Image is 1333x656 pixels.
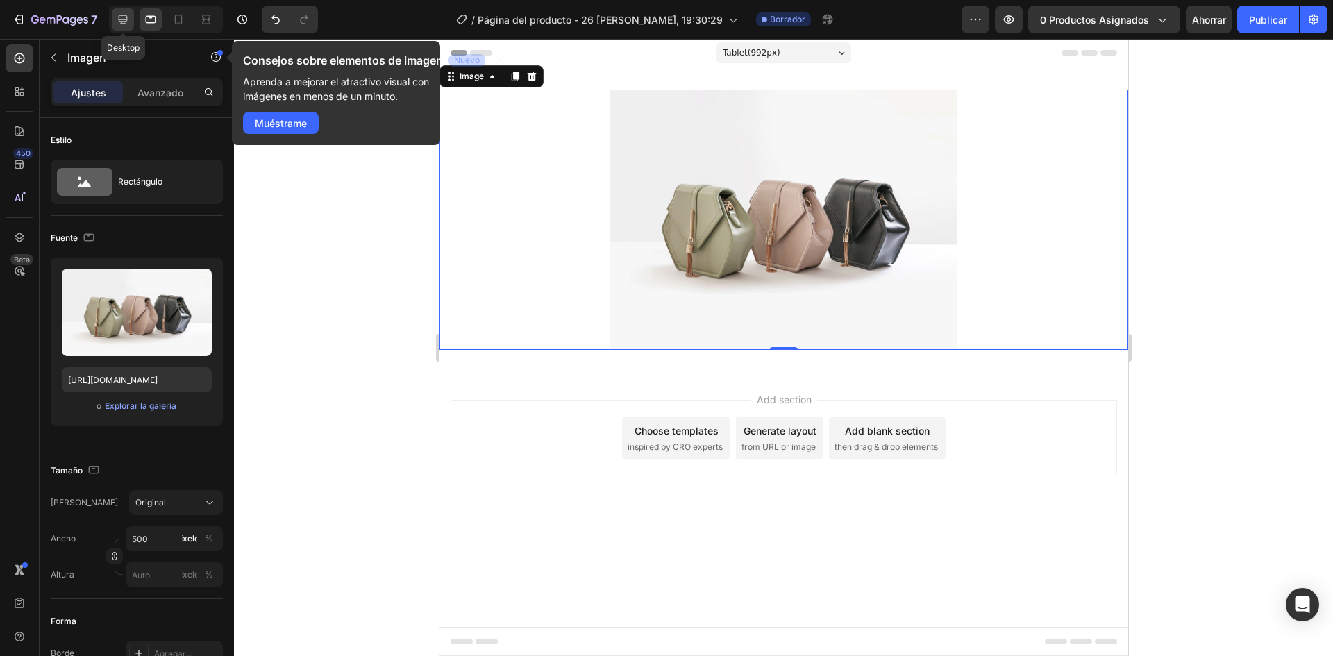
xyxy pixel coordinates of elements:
[91,12,97,26] font: 7
[1186,6,1232,33] button: Ahorrar
[67,49,185,66] p: Imagen
[135,497,166,507] font: Original
[51,497,118,507] font: [PERSON_NAME]
[62,367,212,392] input: https://ejemplo.com/imagen.jpg
[181,566,198,583] button: %
[262,6,318,33] div: Deshacer/Rehacer
[1040,14,1149,26] font: 0 productos asignados
[770,14,805,24] font: Borrador
[71,87,106,99] font: Ajustes
[137,87,183,99] font: Avanzado
[439,39,1128,656] iframe: Área de diseño
[62,269,212,356] img: imagen de vista previa
[1237,6,1299,33] button: Publicar
[201,566,217,583] button: píxeles
[51,616,76,626] font: Forma
[97,401,101,411] font: o
[51,233,78,243] font: Fuente
[201,530,217,547] button: píxeles
[126,562,223,587] input: píxeles%
[126,526,223,551] input: píxeles%
[51,135,72,145] font: Estilo
[51,533,76,544] font: Ancho
[104,399,177,413] button: Explorar la galería
[105,401,176,411] font: Explorar la galería
[471,14,475,26] font: /
[478,14,723,26] font: Página del producto - 26 [PERSON_NAME], 19:30:29
[6,6,103,33] button: 7
[1192,14,1226,26] font: Ahorrar
[205,533,213,544] font: %
[51,569,74,580] font: Altura
[67,51,106,65] font: Imagen
[129,490,223,515] button: Original
[1249,14,1287,26] font: Publicar
[176,533,203,544] font: píxeles
[16,149,31,158] font: 450
[14,255,30,264] font: Beta
[176,569,203,580] font: píxeles
[181,530,198,547] button: %
[118,176,162,187] font: Rectángulo
[51,465,83,476] font: Tamaño
[1286,588,1319,621] div: Abrir Intercom Messenger
[1028,6,1180,33] button: 0 productos asignados
[205,569,213,580] font: %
